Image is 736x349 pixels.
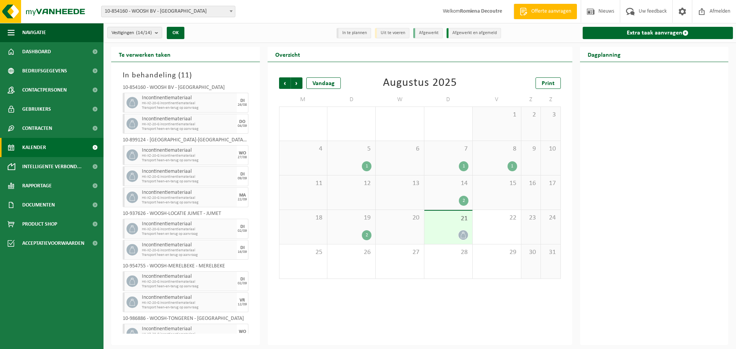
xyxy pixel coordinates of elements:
[22,100,51,119] span: Gebruikers
[291,77,302,89] span: Volgende
[238,229,247,233] div: 02/09
[476,145,517,153] span: 8
[123,316,248,324] div: 10-986886 - WOOSH-TONGEREN - [GEOGRAPHIC_DATA]
[142,248,235,253] span: HK-XZ-20-G incontinentiemateriaal
[525,248,537,257] span: 30
[142,175,235,179] span: HK-XZ-20-G incontinentiemateriaal
[142,158,235,163] span: Transport heen-en-terug op aanvraag
[238,177,247,180] div: 09/09
[123,70,248,81] h3: In behandeling ( )
[142,232,235,236] span: Transport heen en terug op aanvraag
[22,119,52,138] span: Contracten
[101,6,235,17] span: 10-854160 - WOOSH BV - GENT
[142,305,235,310] span: Transport heen-en-terug op aanvraag
[238,198,247,202] div: 22/09
[529,8,573,15] span: Offerte aanvragen
[142,190,235,196] span: Incontinentiemateriaal
[508,161,517,171] div: 1
[22,234,84,253] span: Acceptatievoorwaarden
[545,214,556,222] span: 24
[142,284,235,289] span: Transport heen-en-terug op aanvraag
[167,27,184,39] button: OK
[306,77,341,89] div: Vandaag
[123,85,248,93] div: 10-854160 - WOOSH BV - [GEOGRAPHIC_DATA]
[476,179,517,188] span: 15
[514,4,577,19] a: Offerte aanvragen
[460,8,502,14] strong: Romiena Decoutre
[22,157,82,176] span: Intelligente verbond...
[238,250,247,254] div: 16/09
[379,248,420,257] span: 27
[22,138,46,157] span: Kalender
[238,124,247,128] div: 04/09
[238,103,247,107] div: 26/08
[142,221,235,227] span: Incontinentiemateriaal
[142,242,235,248] span: Incontinentiemateriaal
[142,196,235,200] span: HK-XZ-20-G incontinentiemateriaal
[545,111,556,119] span: 3
[240,224,245,229] div: DI
[22,80,67,100] span: Contactpersonen
[476,214,517,222] span: 22
[123,211,248,219] div: 10-937626 - WOOSH-LOCATIE JUMET - JUMET
[142,122,235,127] span: HK-XZ-20-G incontinentiemateriaal
[142,116,235,122] span: Incontinentiemateriaal
[541,93,560,107] td: Z
[142,200,235,205] span: Transport heen-en-terug op aanvraag
[142,179,235,184] span: Transport heen-en-terug op aanvraag
[331,214,371,222] span: 19
[583,27,733,39] a: Extra taak aanvragen
[327,93,376,107] td: D
[379,145,420,153] span: 6
[240,277,245,282] div: DI
[142,101,235,106] span: HK-XZ-20-G incontinentiemateriaal
[545,179,556,188] span: 17
[142,295,235,301] span: Incontinentiemateriaal
[413,28,443,38] li: Afgewerkt
[379,179,420,188] span: 13
[424,93,473,107] td: D
[545,145,556,153] span: 10
[379,214,420,222] span: 20
[525,214,537,222] span: 23
[545,248,556,257] span: 31
[142,274,235,280] span: Incontinentiemateriaal
[142,301,235,305] span: HK-XZ-20-G incontinentiemateriaal
[240,298,245,303] div: VR
[428,248,468,257] span: 28
[331,248,371,257] span: 26
[536,77,561,89] a: Print
[362,230,371,240] div: 2
[521,93,541,107] td: Z
[142,253,235,257] span: Transport heen en terug op aanvraag
[283,248,323,257] span: 25
[279,77,291,89] span: Vorige
[142,326,235,332] span: Incontinentiemateriaal
[331,179,371,188] span: 12
[476,248,517,257] span: 29
[375,28,409,38] li: Uit te voeren
[136,30,152,35] count: (14/14)
[525,111,537,119] span: 2
[22,42,51,61] span: Dashboard
[142,227,235,232] span: HK-XZ-20-G incontinentiemateriaal
[112,27,152,39] span: Vestigingen
[22,195,55,215] span: Documenten
[337,28,371,38] li: In te plannen
[22,215,57,234] span: Product Shop
[376,93,424,107] td: W
[238,156,247,159] div: 27/08
[142,95,235,101] span: Incontinentiemateriaal
[22,23,46,42] span: Navigatie
[239,151,246,156] div: WO
[283,145,323,153] span: 4
[240,98,245,103] div: DI
[238,282,247,285] div: 02/09
[447,28,501,38] li: Afgewerkt en afgemeld
[240,172,245,177] div: DI
[580,47,628,62] h2: Dagplanning
[283,214,323,222] span: 18
[142,154,235,158] span: HK-XZ-20-G incontinentiemateriaal
[542,80,555,87] span: Print
[383,77,457,89] div: Augustus 2025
